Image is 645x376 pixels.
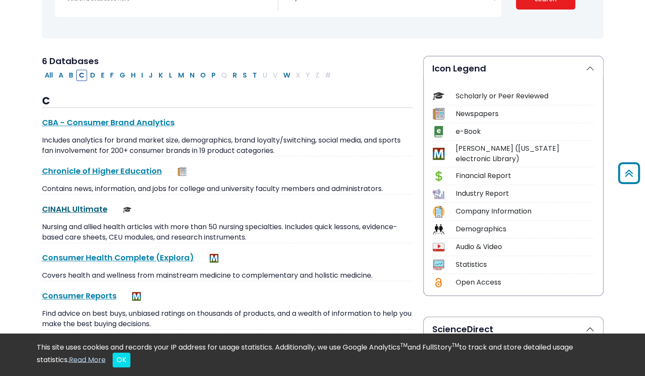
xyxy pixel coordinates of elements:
[146,70,156,81] button: Filter Results J
[42,165,162,176] a: Chronicle of Higher Education
[66,70,76,81] button: Filter Results B
[424,317,603,341] button: ScienceDirect
[456,277,594,288] div: Open Access
[456,224,594,234] div: Demographics
[76,70,87,81] button: Filter Results C
[433,148,444,159] img: Icon MeL (Michigan electronic Library)
[128,70,138,81] button: Filter Results H
[456,259,594,270] div: Statistics
[98,70,107,81] button: Filter Results E
[198,70,208,81] button: Filter Results O
[456,91,594,101] div: Scholarly or Peer Reviewed
[113,353,130,367] button: Close
[452,341,459,349] sup: TM
[42,252,194,263] a: Consumer Health Complete (Explora)
[42,70,334,80] div: Alpha-list to filter by first letter of database name
[117,70,128,81] button: Filter Results G
[42,308,413,329] p: Find advice on best buys, unbiased ratings on thousands of products, and a wealth of information ...
[433,90,444,102] img: Icon Scholarly or Peer Reviewed
[123,205,132,214] img: Scholarly or Peer Reviewed
[456,242,594,252] div: Audio & Video
[230,70,240,81] button: Filter Results R
[42,117,175,128] a: CBA - Consumer Brand Analytics
[456,171,594,181] div: Financial Report
[42,290,117,301] a: Consumer Reports
[250,70,259,81] button: Filter Results T
[42,95,413,108] h3: C
[209,70,218,81] button: Filter Results P
[433,241,444,253] img: Icon Audio & Video
[42,204,107,214] a: CINAHL Ultimate
[240,70,250,81] button: Filter Results S
[433,277,444,288] img: Icon Open Access
[456,109,594,119] div: Newspapers
[187,70,197,81] button: Filter Results N
[42,270,413,281] p: Covers health and wellness from mainstream medicine to complementary and holistic medicine.
[139,70,146,81] button: Filter Results I
[42,55,99,67] span: 6 Databases
[69,354,106,364] a: Read More
[210,254,218,263] img: MeL (Michigan electronic Library)
[433,188,444,200] img: Icon Industry Report
[433,259,444,271] img: Icon Statistics
[42,184,413,194] p: Contains news, information, and jobs for college and university faculty members and administrators.
[400,341,408,349] sup: TM
[37,342,609,367] div: This site uses cookies and records your IP address for usage statistics. Additionally, we use Goo...
[107,70,117,81] button: Filter Results F
[281,70,293,81] button: Filter Results W
[615,166,643,181] a: Back to Top
[433,206,444,217] img: Icon Company Information
[433,170,444,182] img: Icon Financial Report
[433,224,444,235] img: Icon Demographics
[156,70,166,81] button: Filter Results K
[175,70,187,81] button: Filter Results M
[88,70,98,81] button: Filter Results D
[456,143,594,164] div: [PERSON_NAME] ([US_STATE] electronic Library)
[424,56,603,81] button: Icon Legend
[42,70,55,81] button: All
[56,70,66,81] button: Filter Results A
[456,188,594,199] div: Industry Report
[42,135,413,156] p: Includes analytics for brand market size, demographics, brand loyalty/switching, social media, an...
[433,108,444,120] img: Icon Newspapers
[456,126,594,137] div: e-Book
[166,70,175,81] button: Filter Results L
[433,126,444,137] img: Icon e-Book
[456,206,594,217] div: Company Information
[132,292,141,301] img: MeL (Michigan electronic Library)
[178,167,186,176] img: Newspapers
[42,222,413,243] p: Nursing and allied health articles with more than 50 nursing specialties. Includes quick lessons,...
